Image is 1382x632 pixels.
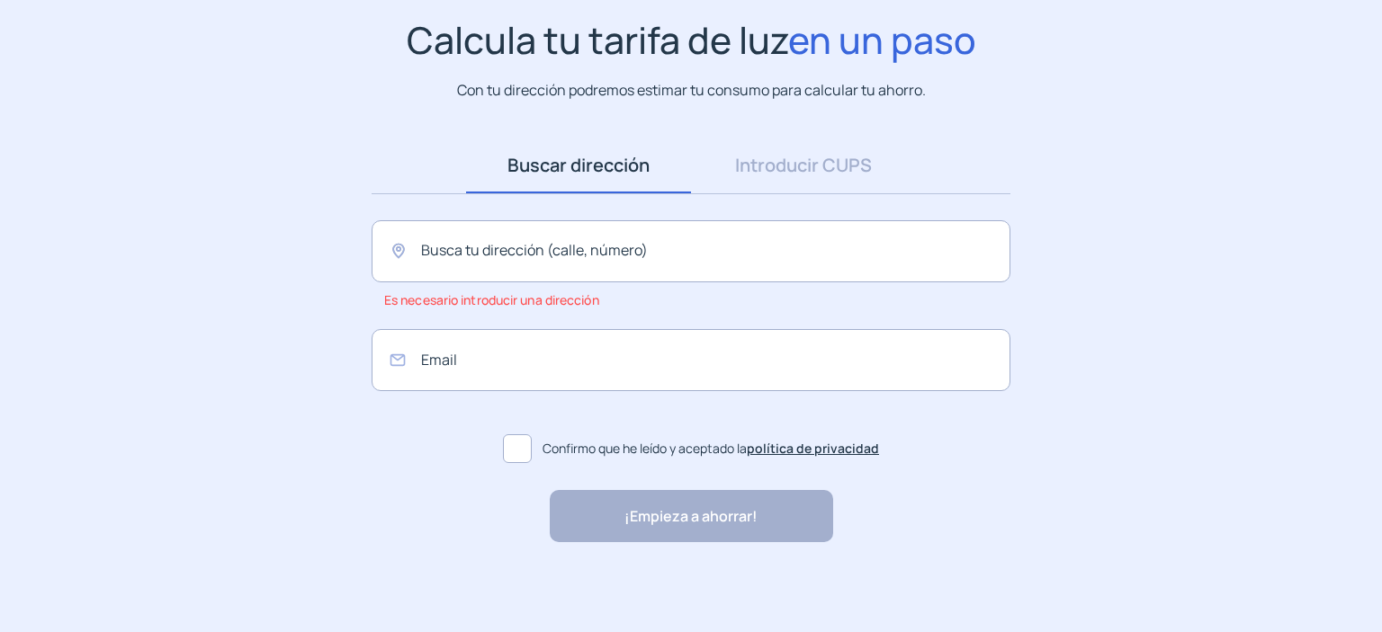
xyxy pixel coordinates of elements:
a: política de privacidad [747,440,879,457]
h1: Calcula tu tarifa de luz [407,18,976,62]
span: Confirmo que he leído y aceptado la [543,439,879,458]
span: Es necesario introducir una dirección [384,282,599,318]
a: Introducir CUPS [691,138,916,193]
span: en un paso [788,14,976,65]
p: Con tu dirección podremos estimar tu consumo para calcular tu ahorro. [457,79,926,102]
a: Buscar dirección [466,138,691,193]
